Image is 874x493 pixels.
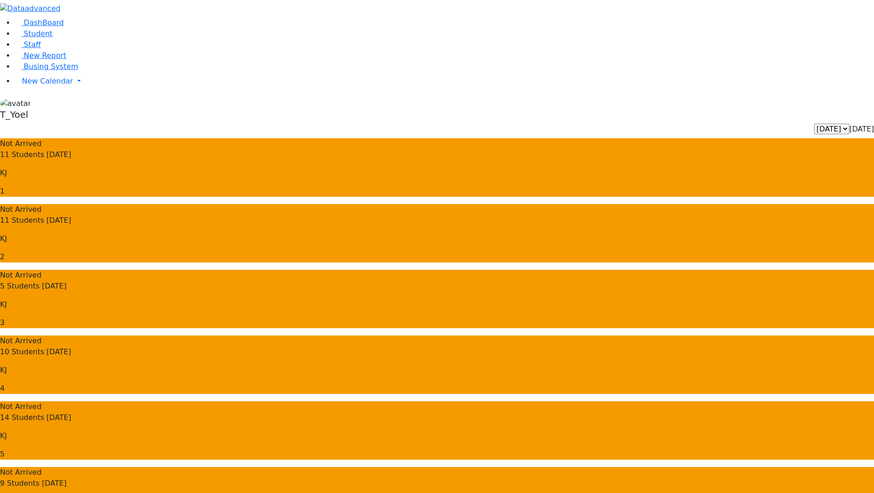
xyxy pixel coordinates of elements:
[24,51,66,60] span: New Report
[24,40,41,49] span: Staff
[15,18,64,27] a: DashBoard
[24,62,78,71] span: Busing System
[15,62,78,71] a: Busing System
[15,40,41,49] a: Staff
[15,72,874,90] a: New Calendar
[24,29,53,38] span: Student
[849,125,874,133] span: Friday
[15,29,53,38] a: Student
[24,18,64,27] span: DashBoard
[15,51,66,60] a: New Report
[22,77,73,85] span: New Calendar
